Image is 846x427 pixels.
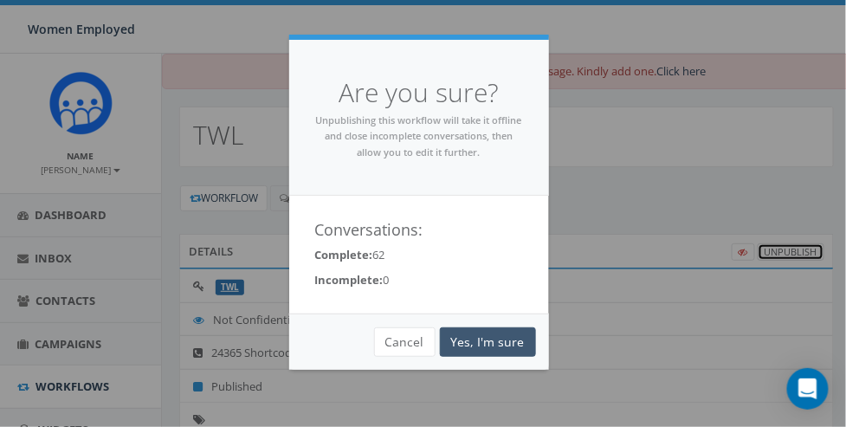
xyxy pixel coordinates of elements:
h4: Are you sure? [315,74,523,112]
button: Cancel [374,327,436,357]
p: 0 [315,272,523,288]
h4: Conversations: [315,222,523,239]
strong: Incomplete: [315,272,384,288]
div: Open Intercom Messenger [787,368,829,410]
small: Unpublishing this workflow will take it offline and close incomplete conversations, then allow yo... [316,113,522,159]
p: 62 [315,247,523,263]
strong: Complete: [315,247,373,262]
a: Yes, I'm sure [440,327,536,357]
